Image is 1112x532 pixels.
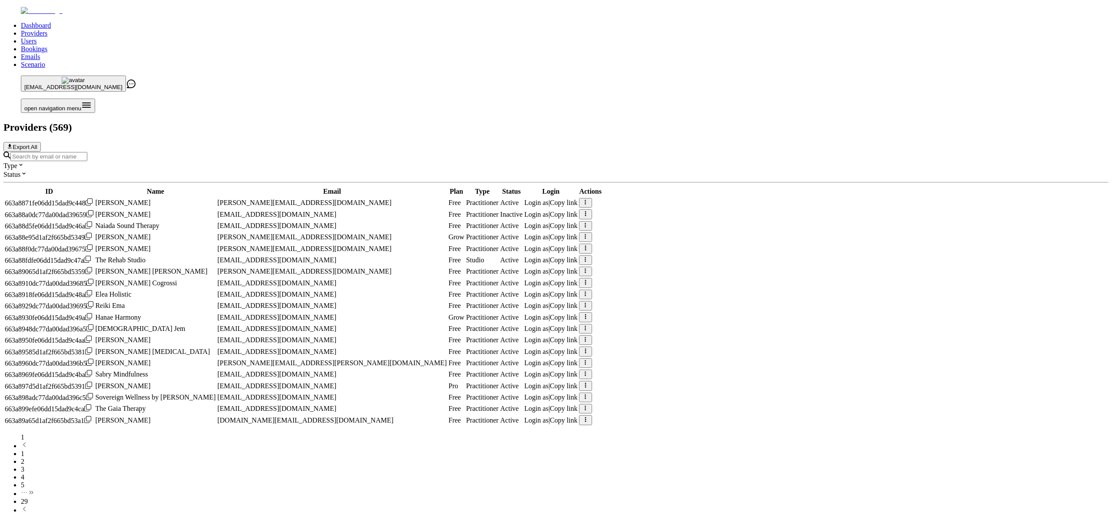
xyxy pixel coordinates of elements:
[5,393,93,402] div: Click to copy
[217,291,336,298] span: [EMAIL_ADDRESS][DOMAIN_NAME]
[217,359,447,367] span: [PERSON_NAME][EMAIL_ADDRESS][PERSON_NAME][DOMAIN_NAME]
[217,314,336,321] span: [EMAIL_ADDRESS][DOMAIN_NAME]
[550,245,578,252] span: Copy link
[524,268,549,275] span: Login as
[524,359,577,367] div: |
[95,393,215,401] span: Sovereign Wellness by [PERSON_NAME]
[5,313,93,322] div: Click to copy
[5,279,93,287] div: Click to copy
[466,382,499,390] span: validated
[524,302,549,309] span: Login as
[24,105,81,112] span: open navigation menu
[448,222,460,229] span: Free
[524,291,549,298] span: Login as
[524,314,549,321] span: Login as
[550,359,578,367] span: Copy link
[448,233,464,241] span: Grow
[448,393,460,401] span: Free
[217,325,336,332] span: [EMAIL_ADDRESS][DOMAIN_NAME]
[217,370,336,378] span: [EMAIL_ADDRESS][DOMAIN_NAME]
[524,245,577,253] div: |
[95,245,150,252] span: [PERSON_NAME]
[448,325,460,332] span: Free
[448,268,460,275] span: Free
[500,245,523,253] div: Active
[524,222,577,230] div: |
[500,187,523,196] th: Status
[448,211,460,218] span: Free
[524,348,549,355] span: Login as
[524,393,549,401] span: Login as
[524,256,577,264] div: |
[21,481,1109,489] li: pagination item 5
[550,325,578,332] span: Copy link
[95,279,177,287] span: [PERSON_NAME] Cogrossi
[21,441,1109,450] li: previous page button
[524,336,577,344] div: |
[448,256,460,264] span: Free
[95,348,210,355] span: [PERSON_NAME] [MEDICAL_DATA]
[500,211,523,218] div: Inactive
[217,256,336,264] span: [EMAIL_ADDRESS][DOMAIN_NAME]
[500,416,523,424] div: Active
[5,290,93,299] div: Click to copy
[448,314,464,321] span: Grow
[21,473,1109,481] li: pagination item 4
[466,279,499,287] span: validated
[524,279,577,287] div: |
[524,359,549,367] span: Login as
[95,416,150,424] span: [PERSON_NAME]
[500,279,523,287] div: Active
[524,199,577,207] div: |
[550,268,578,275] span: Copy link
[524,233,549,241] span: Login as
[21,53,40,60] a: Emails
[524,370,549,378] span: Login as
[3,433,1109,514] nav: pagination navigation
[3,161,1109,170] div: Type
[5,404,93,413] div: Click to copy
[21,450,1109,458] li: pagination item 1 active
[448,370,460,378] span: Free
[500,393,523,401] div: Active
[217,268,391,275] span: [PERSON_NAME][EMAIL_ADDRESS][DOMAIN_NAME]
[466,211,499,218] span: inactive
[550,336,578,344] span: Copy link
[95,336,150,344] span: [PERSON_NAME]
[217,302,336,309] span: [EMAIL_ADDRESS][DOMAIN_NAME]
[21,7,63,15] img: Fluum Logo
[448,359,460,367] span: Free
[217,222,336,229] span: [EMAIL_ADDRESS][DOMAIN_NAME]
[524,416,549,424] span: Login as
[550,233,578,241] span: Copy link
[448,291,460,298] span: Free
[550,393,578,401] span: Copy link
[5,221,93,230] div: Click to copy
[217,336,336,344] span: [EMAIL_ADDRESS][DOMAIN_NAME]
[524,245,549,252] span: Login as
[524,291,577,298] div: |
[24,84,122,90] span: [EMAIL_ADDRESS][DOMAIN_NAME]
[217,233,391,241] span: [PERSON_NAME][EMAIL_ADDRESS][DOMAIN_NAME]
[500,199,523,207] div: Active
[217,382,336,390] span: [EMAIL_ADDRESS][DOMAIN_NAME]
[217,279,336,287] span: [EMAIL_ADDRESS][DOMAIN_NAME]
[217,416,393,424] span: [DOMAIN_NAME][EMAIL_ADDRESS][DOMAIN_NAME]
[524,382,549,390] span: Login as
[524,199,549,206] span: Login as
[5,370,93,379] div: Click to copy
[500,291,523,298] div: Active
[550,302,578,309] span: Copy link
[5,233,93,241] div: Click to copy
[3,122,1109,133] h2: Providers ( 569 )
[550,199,578,206] span: Copy link
[5,336,93,344] div: Click to copy
[217,393,336,401] span: [EMAIL_ADDRESS][DOMAIN_NAME]
[448,245,460,252] span: Free
[95,187,216,196] th: Name
[95,382,150,390] span: [PERSON_NAME]
[448,199,460,206] span: Free
[466,302,499,309] span: validated
[217,199,391,206] span: [PERSON_NAME][EMAIL_ADDRESS][DOMAIN_NAME]
[466,336,499,344] span: validated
